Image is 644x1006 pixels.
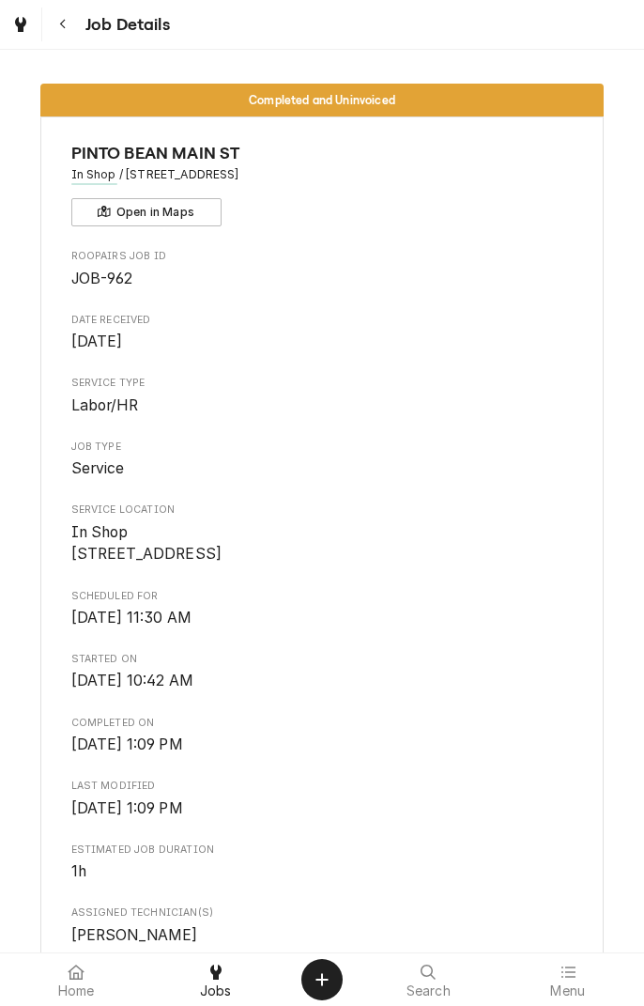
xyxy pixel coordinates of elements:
[71,589,574,604] span: Scheduled For
[71,198,222,226] button: Open in Maps
[249,94,395,106] span: Completed and Uninvoiced
[71,860,574,883] span: Estimated Job Duration
[71,395,574,417] span: Service Type
[71,609,192,627] span: [DATE] 11:30 AM
[71,396,138,414] span: Labor/HR
[71,270,133,287] span: JOB-962
[301,959,343,1000] button: Create Object
[71,843,574,858] span: Estimated Job Duration
[71,716,574,731] span: Completed On
[71,457,574,480] span: Job Type
[71,523,222,564] span: In Shop [STREET_ADDRESS]
[71,652,574,667] span: Started On
[550,983,585,998] span: Menu
[71,521,574,565] span: Service Location
[71,268,574,290] span: Roopairs Job ID
[71,716,574,756] div: Completed On
[71,779,574,819] div: Last Modified
[406,983,451,998] span: Search
[71,249,574,264] span: Roopairs Job ID
[360,957,498,1002] a: Search
[147,957,285,1002] a: Jobs
[71,797,574,820] span: Last Modified
[71,376,574,416] div: Service Type
[71,459,125,477] span: Service
[71,735,183,753] span: [DATE] 1:09 PM
[71,924,574,947] span: Assigned Technician(s)
[499,957,637,1002] a: Menu
[71,440,574,480] div: Job Type
[71,926,198,944] span: [PERSON_NAME]
[71,503,574,518] span: Service Location
[71,607,574,629] span: Scheduled For
[71,331,574,353] span: Date Received
[71,503,574,565] div: Service Location
[71,141,574,166] span: Name
[58,983,95,998] span: Home
[71,843,574,883] div: Estimated Job Duration
[71,779,574,794] span: Last Modified
[71,672,193,689] span: [DATE] 10:42 AM
[71,799,183,817] span: [DATE] 1:09 PM
[71,141,574,226] div: Client Information
[71,313,574,328] span: Date Received
[71,249,574,289] div: Roopairs Job ID
[71,166,574,183] span: Address
[71,376,574,391] span: Service Type
[71,734,574,756] span: Completed On
[71,905,574,946] div: Assigned Technician(s)
[71,333,123,350] span: [DATE]
[71,862,86,880] span: 1h
[46,8,80,41] button: Navigate back
[4,8,38,41] a: Go to Jobs
[71,652,574,692] div: Started On
[71,440,574,455] span: Job Type
[71,670,574,692] span: Started On
[200,983,232,998] span: Jobs
[40,84,604,116] div: Status
[71,313,574,353] div: Date Received
[80,12,170,38] span: Job Details
[8,957,146,1002] a: Home
[71,905,574,921] span: Assigned Technician(s)
[71,589,574,629] div: Scheduled For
